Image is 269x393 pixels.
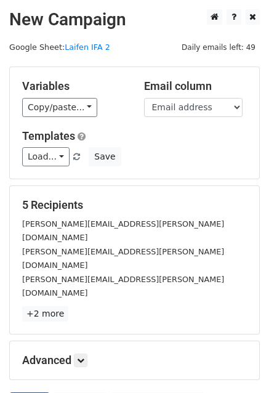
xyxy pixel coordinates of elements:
a: Load... [22,147,70,166]
h2: New Campaign [9,9,260,30]
button: Save [89,147,121,166]
h5: Advanced [22,354,247,367]
a: Laifen IFA 2 [65,43,110,52]
a: +2 more [22,306,68,322]
a: Templates [22,129,75,142]
h5: 5 Recipients [22,198,247,212]
a: Daily emails left: 49 [177,43,260,52]
small: [PERSON_NAME][EMAIL_ADDRESS][PERSON_NAME][DOMAIN_NAME] [22,219,224,243]
span: Daily emails left: 49 [177,41,260,54]
h5: Variables [22,79,126,93]
div: Widget chat [207,334,269,393]
iframe: Chat Widget [207,334,269,393]
a: Copy/paste... [22,98,97,117]
small: [PERSON_NAME][EMAIL_ADDRESS][PERSON_NAME][DOMAIN_NAME] [22,275,224,298]
small: Google Sheet: [9,43,110,52]
h5: Email column [144,79,247,93]
small: [PERSON_NAME][EMAIL_ADDRESS][PERSON_NAME][DOMAIN_NAME] [22,247,224,270]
